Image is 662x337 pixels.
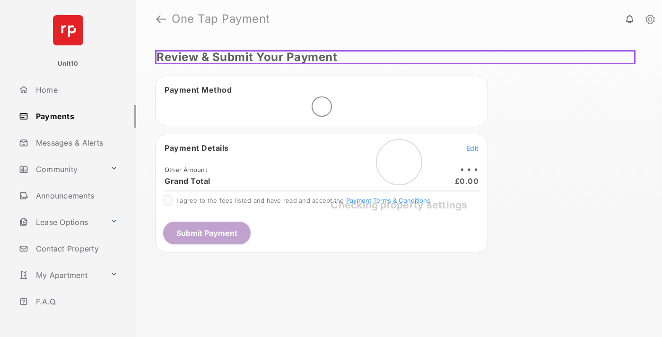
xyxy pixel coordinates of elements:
[53,15,83,45] img: svg+xml;base64,PHN2ZyB4bWxucz0iaHR0cDovL3d3dy53My5vcmcvMjAwMC9zdmciIHdpZHRoPSI2NCIgaGVpZ2h0PSI2NC...
[15,78,136,101] a: Home
[15,290,136,313] a: F.A.Q.
[15,264,106,286] a: My Apartment
[15,211,106,233] a: Lease Options
[15,131,136,154] a: Messages & Alerts
[331,199,467,211] span: Checking property settings
[15,184,136,207] a: Announcements
[15,237,136,260] a: Contact Property
[58,59,78,69] p: Unit10
[15,158,106,181] a: Community
[15,105,136,128] a: Payments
